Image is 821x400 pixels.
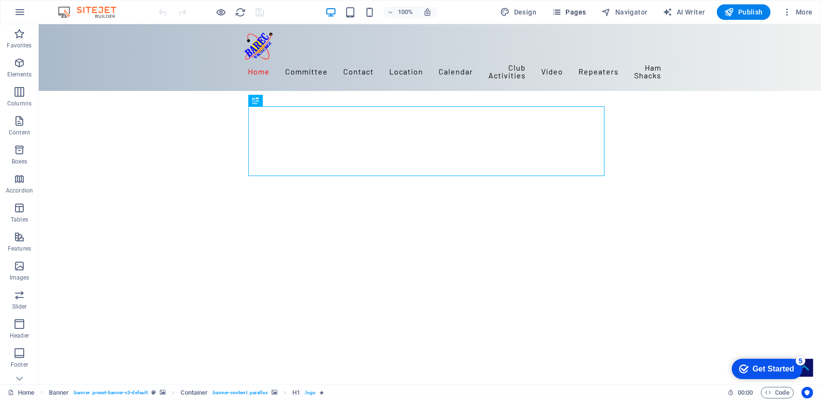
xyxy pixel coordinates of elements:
[497,4,541,20] div: Design (Ctrl+Alt+Y)
[152,390,156,395] i: This element is a customizable preset
[663,7,705,17] span: AI Writer
[11,216,28,223] p: Tables
[292,387,300,399] span: Click to select. Double-click to edit
[765,387,790,399] span: Code
[10,274,30,281] p: Images
[160,390,166,395] i: This element contains a background
[761,387,794,399] button: Code
[215,6,227,18] button: Click here to leave preview mode and continue editing
[725,7,763,17] span: Publish
[212,387,267,399] span: . banner-content .parallax
[56,6,128,18] img: Editor Logo
[12,158,28,165] p: Boxes
[497,4,541,20] button: Design
[802,387,813,399] button: Usercentrics
[728,387,753,399] h6: Session time
[8,387,34,399] a: Click to cancel selection. Double-click to open Pages
[659,4,709,20] button: AI Writer
[49,387,324,399] nav: breadcrumb
[7,42,31,49] p: Favorites
[6,187,33,194] p: Accordion
[320,390,324,395] i: Element contains an animation
[7,100,31,107] p: Columns
[10,332,29,340] p: Header
[181,387,208,399] span: Click to select. Double-click to edit
[423,8,432,16] i: On resize automatically adjust zoom level to fit chosen device.
[398,6,413,18] h6: 100%
[7,71,32,78] p: Elements
[5,5,76,25] div: Get Started 5 items remaining, 0% complete
[8,245,31,252] p: Features
[73,387,148,399] span: . banner .preset-banner-v3-default
[235,7,246,18] i: Reload page
[235,6,246,18] button: reload
[383,6,418,18] button: 100%
[272,390,277,395] i: This element contains a background
[745,389,746,396] span: :
[11,361,28,369] p: Footer
[548,4,590,20] button: Pages
[782,7,813,17] span: More
[778,4,817,20] button: More
[501,7,537,17] span: Design
[552,7,586,17] span: Pages
[717,4,771,20] button: Publish
[602,7,648,17] span: Navigator
[9,129,30,136] p: Content
[598,4,652,20] button: Navigator
[49,387,69,399] span: Click to select. Double-click to edit
[738,387,753,399] span: 00 00
[12,303,27,311] p: Slider
[304,387,316,399] span: . logo
[69,2,79,12] div: 5
[26,11,68,19] div: Get Started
